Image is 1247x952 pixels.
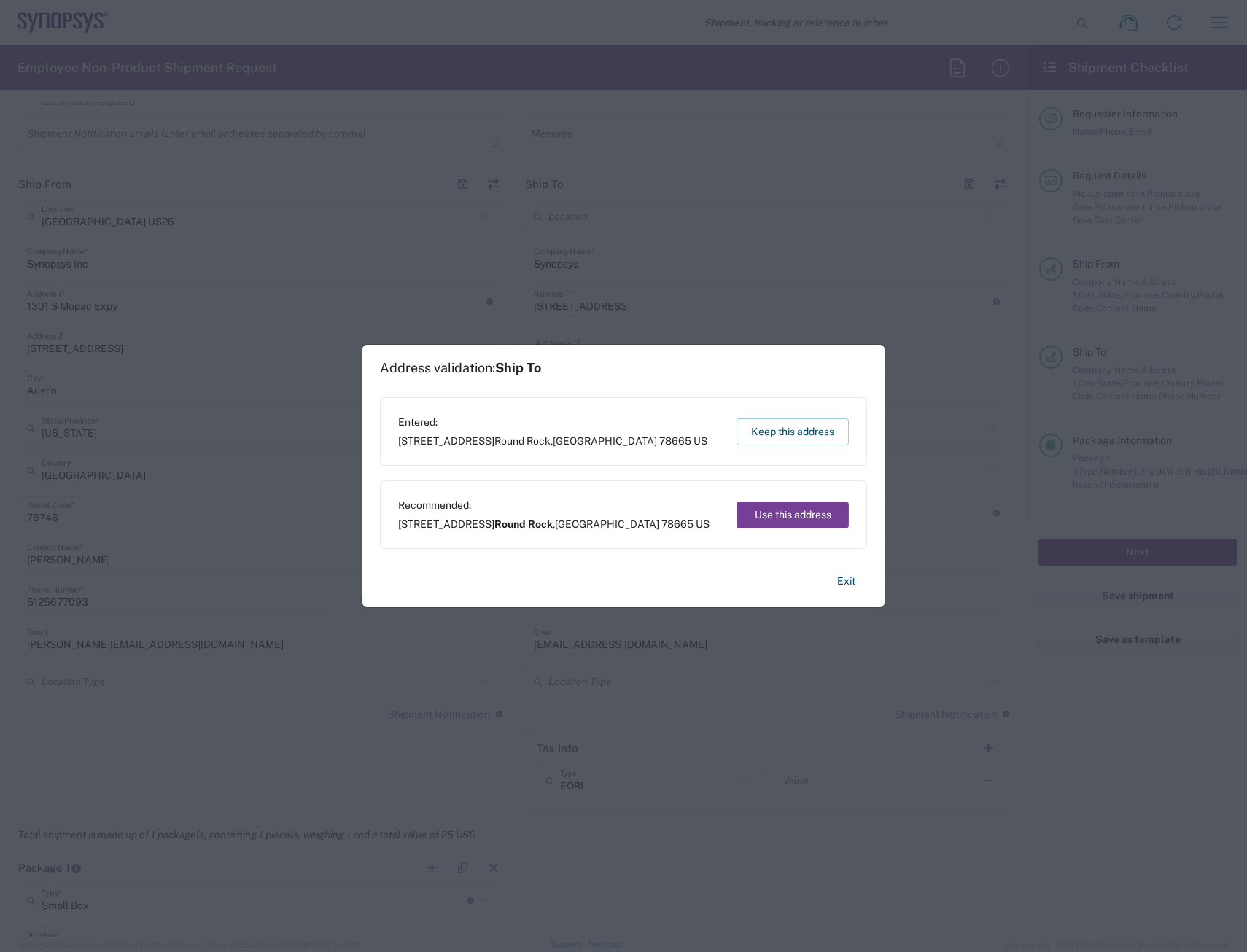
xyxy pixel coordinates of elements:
button: Use this address [737,502,849,528]
span: US [694,435,707,447]
span: [GEOGRAPHIC_DATA] [553,435,657,447]
span: [GEOGRAPHIC_DATA] [555,518,659,530]
span: Entered: [398,415,707,429]
span: [STREET_ADDRESS] , [398,434,707,448]
span: Round Rock [494,435,551,447]
span: US [696,518,710,530]
h1: Address validation: [380,360,541,376]
span: [STREET_ADDRESS] , [398,518,710,531]
span: Recommended: [398,499,710,512]
button: Exit [825,569,867,594]
span: 78665 [661,518,694,530]
span: Round Rock [494,518,553,530]
span: Ship To [495,360,541,375]
button: Keep this address [737,418,849,445]
span: 78665 [659,435,691,447]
